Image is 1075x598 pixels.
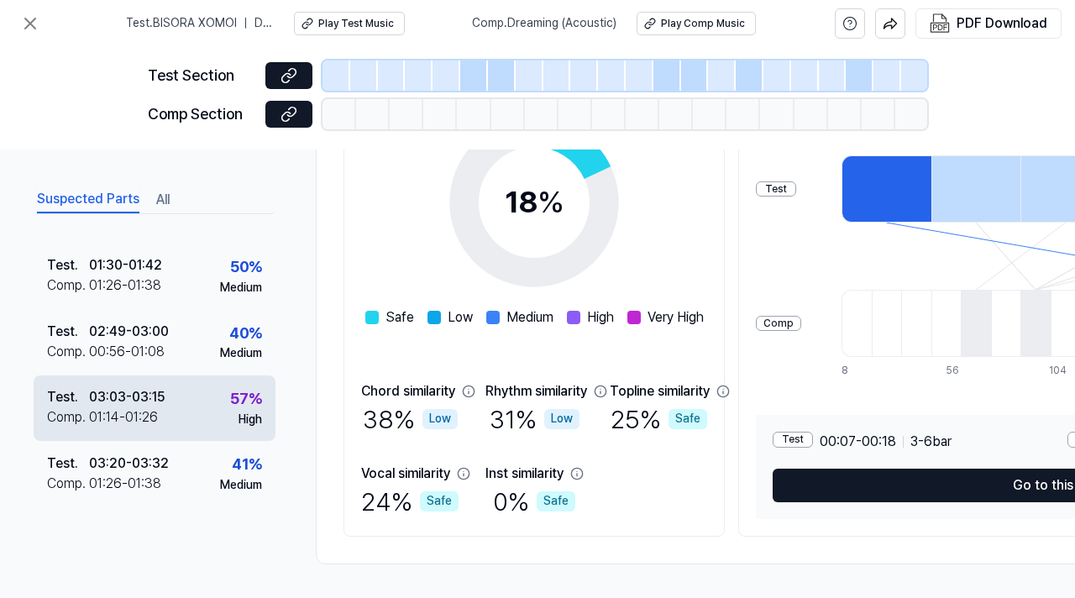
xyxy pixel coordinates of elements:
div: 50 % [230,255,262,280]
img: PDF Download [930,13,950,34]
div: 0 % [493,484,575,519]
div: Test . [47,255,89,275]
div: Test Section [148,64,255,88]
span: Very High [648,307,704,328]
div: 57 % [230,387,262,412]
div: 18 [505,180,564,225]
div: 03:20 - 03:32 [89,454,169,474]
div: Medium [220,477,262,494]
div: Comp . [47,275,89,296]
div: 38 % [363,401,458,437]
div: 01:26 - 01:38 [89,474,161,494]
div: Inst similarity [485,464,564,484]
div: Low [422,409,458,429]
div: Safe [420,491,459,511]
span: Test . BISORA XOMOI ｜ DUR (OST, Assamese Feature Film) ｜ [126,15,274,32]
div: 00:56 - 01:08 [89,342,165,362]
div: Safe [669,409,707,429]
div: 31 % [490,401,579,437]
span: High [587,307,614,328]
div: Play Comp Music [661,17,745,31]
svg: help [842,15,857,32]
div: 01:30 - 01:42 [89,255,162,275]
button: PDF Download [926,9,1051,38]
div: 8 [842,364,872,378]
span: 3 - 6 bar [910,432,952,452]
div: 40 % [229,322,262,346]
div: Test . [47,454,89,474]
img: share [883,16,898,31]
div: 01:26 - 01:38 [89,275,161,296]
div: 56 [946,364,976,378]
button: All [156,186,170,213]
span: % [537,184,564,220]
button: Play Test Music [294,12,405,35]
div: Comp . [47,474,89,494]
button: help [835,8,865,39]
span: Comp . Dreaming (Acoustic) [472,15,616,32]
span: Low [448,307,473,328]
div: Safe [537,491,575,511]
div: 03:03 - 03:15 [89,387,165,407]
div: Comp . [47,407,89,428]
div: Vocal similarity [361,464,450,484]
div: Medium [220,280,262,296]
div: Comp [756,316,801,332]
div: Comp . [47,342,89,362]
div: High [239,412,262,428]
div: Comp Section [148,102,255,127]
div: 41 % [232,453,262,477]
div: Low [544,409,579,429]
div: PDF Download [957,13,1047,34]
button: Play Comp Music [637,12,756,35]
div: Medium [220,345,262,362]
div: Chord similarity [361,381,455,401]
button: Suspected Parts [37,186,139,213]
span: 00:07 - 00:18 [820,432,896,452]
div: 24 % [361,484,459,519]
div: Topline similarity [610,381,710,401]
div: Test [756,181,796,197]
div: 01:14 - 01:26 [89,407,158,428]
div: Rhythm similarity [485,381,587,401]
span: Medium [506,307,553,328]
span: Safe [385,307,414,328]
div: 25 % [611,401,707,437]
div: Test . [47,322,89,342]
div: Test . [47,387,89,407]
div: Test [773,432,813,448]
div: Play Test Music [318,17,394,31]
div: 02:49 - 03:00 [89,322,169,342]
